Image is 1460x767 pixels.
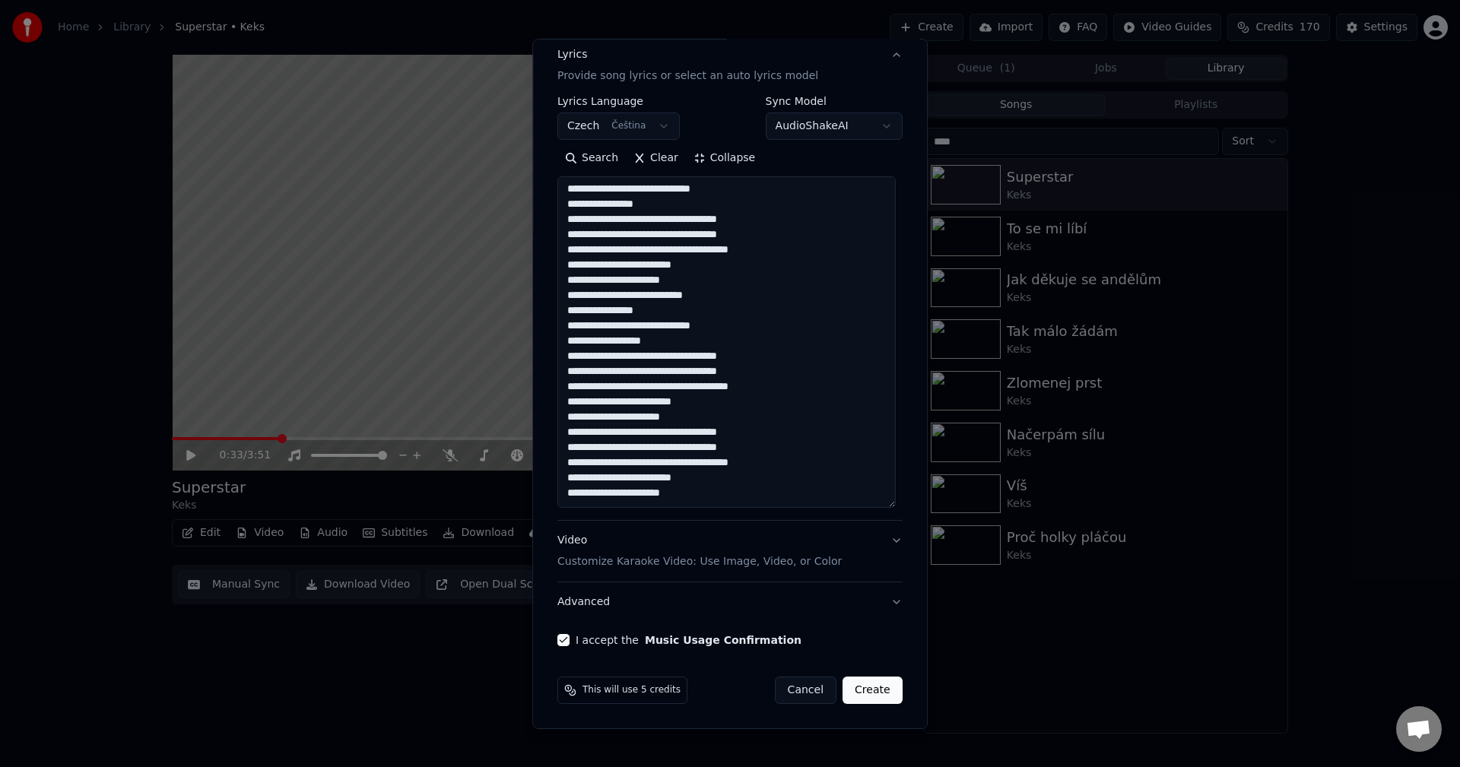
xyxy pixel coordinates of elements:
[557,554,842,569] p: Customize Karaoke Video: Use Image, Video, or Color
[557,47,587,62] div: Lyrics
[557,521,903,582] button: VideoCustomize Karaoke Video: Use Image, Video, or Color
[557,533,842,569] div: Video
[775,677,836,704] button: Cancel
[557,146,626,170] button: Search
[557,68,818,84] p: Provide song lyrics or select an auto lyrics model
[557,582,903,622] button: Advanced
[576,635,801,645] label: I accept the
[686,146,763,170] button: Collapse
[582,684,681,696] span: This will use 5 credits
[557,96,903,520] div: LyricsProvide song lyrics or select an auto lyrics model
[843,677,903,704] button: Create
[626,146,686,170] button: Clear
[766,96,903,106] label: Sync Model
[557,96,680,106] label: Lyrics Language
[557,35,903,96] button: LyricsProvide song lyrics or select an auto lyrics model
[645,635,801,645] button: I accept the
